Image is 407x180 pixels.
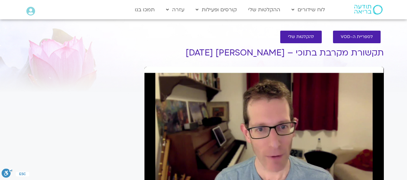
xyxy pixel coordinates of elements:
[163,4,188,16] a: עזרה
[333,31,381,43] a: לספריית ה-VOD
[280,31,322,43] a: להקלטות שלי
[341,35,373,39] span: לספריית ה-VOD
[245,4,283,16] a: ההקלטות שלי
[192,4,240,16] a: קורסים ופעילות
[132,4,158,16] a: תמכו בנו
[144,48,384,58] h1: תקשורת מקרבת בתוכי – [PERSON_NAME] [DATE]
[354,5,383,15] img: תודעה בריאה
[288,4,328,16] a: לוח שידורים
[288,35,314,39] span: להקלטות שלי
